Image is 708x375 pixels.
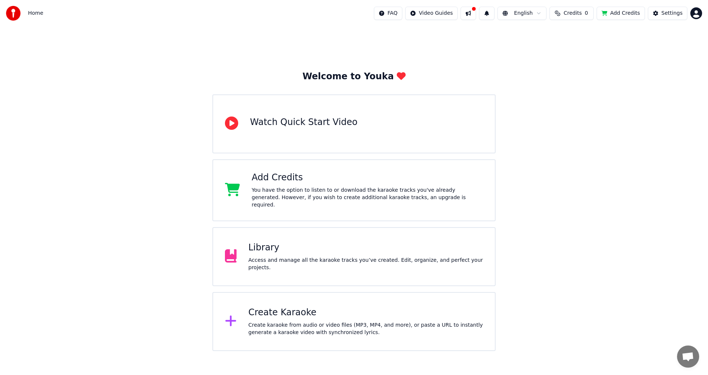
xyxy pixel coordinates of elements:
[648,7,687,20] button: Settings
[662,10,683,17] div: Settings
[374,7,402,20] button: FAQ
[6,6,21,21] img: youka
[302,71,406,83] div: Welcome to Youka
[597,7,645,20] button: Add Credits
[252,187,483,209] div: You have the option to listen to or download the karaoke tracks you've already generated. However...
[28,10,43,17] span: Home
[563,10,582,17] span: Credits
[250,117,357,128] div: Watch Quick Start Video
[249,307,483,319] div: Create Karaoke
[585,10,588,17] span: 0
[249,322,483,336] div: Create karaoke from audio or video files (MP3, MP4, and more), or paste a URL to instantly genera...
[405,7,458,20] button: Video Guides
[677,346,699,368] div: Open chat
[28,10,43,17] nav: breadcrumb
[549,7,594,20] button: Credits0
[249,257,483,271] div: Access and manage all the karaoke tracks you’ve created. Edit, organize, and perfect your projects.
[252,172,483,184] div: Add Credits
[249,242,483,254] div: Library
